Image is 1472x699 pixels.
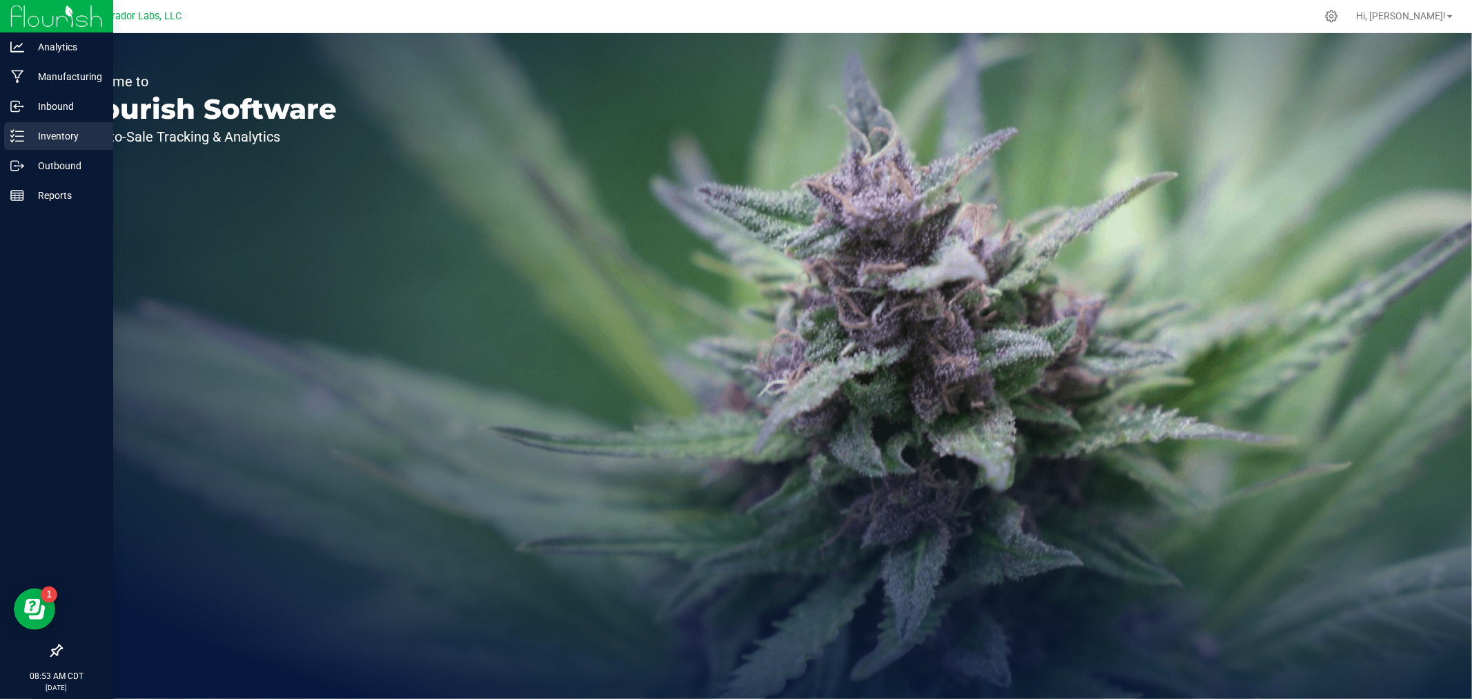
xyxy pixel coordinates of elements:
[1356,10,1446,21] span: Hi, [PERSON_NAME]!
[10,129,24,143] inline-svg: Inventory
[10,99,24,113] inline-svg: Inbound
[75,75,337,88] p: Welcome to
[10,189,24,202] inline-svg: Reports
[24,128,107,144] p: Inventory
[14,588,55,630] iframe: Resource center
[75,130,337,144] p: Seed-to-Sale Tracking & Analytics
[24,157,107,174] p: Outbound
[24,187,107,204] p: Reports
[24,68,107,85] p: Manufacturing
[24,98,107,115] p: Inbound
[10,70,24,84] inline-svg: Manufacturing
[10,40,24,54] inline-svg: Analytics
[6,682,107,693] p: [DATE]
[6,670,107,682] p: 08:53 AM CDT
[41,586,57,603] iframe: Resource center unread badge
[1323,10,1340,23] div: Manage settings
[100,10,181,22] span: Curador Labs, LLC
[24,39,107,55] p: Analytics
[75,95,337,123] p: Flourish Software
[10,159,24,173] inline-svg: Outbound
